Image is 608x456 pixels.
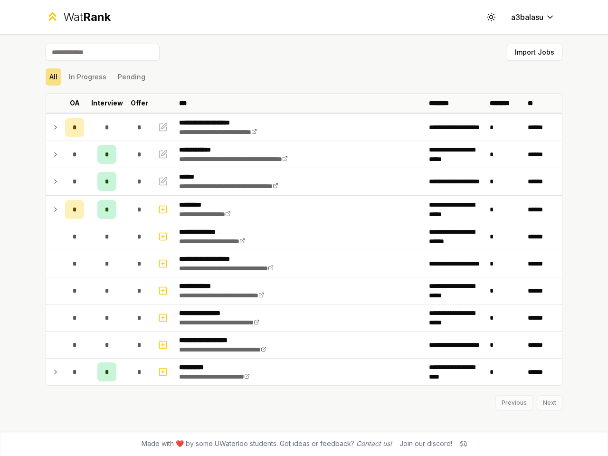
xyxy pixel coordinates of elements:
div: Join our discord! [399,439,452,448]
button: Pending [114,68,149,85]
button: All [46,68,61,85]
span: Made with ❤️ by some UWaterloo students. Got ideas or feedback? [142,439,392,448]
span: a3balasu [511,11,543,23]
button: Import Jobs [507,44,562,61]
div: Wat [63,9,111,25]
a: WatRank [46,9,111,25]
p: Interview [91,98,123,108]
p: Offer [131,98,148,108]
button: In Progress [65,68,110,85]
a: Contact us! [356,439,392,447]
span: Rank [83,10,111,24]
p: OA [70,98,80,108]
button: a3balasu [503,9,562,26]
